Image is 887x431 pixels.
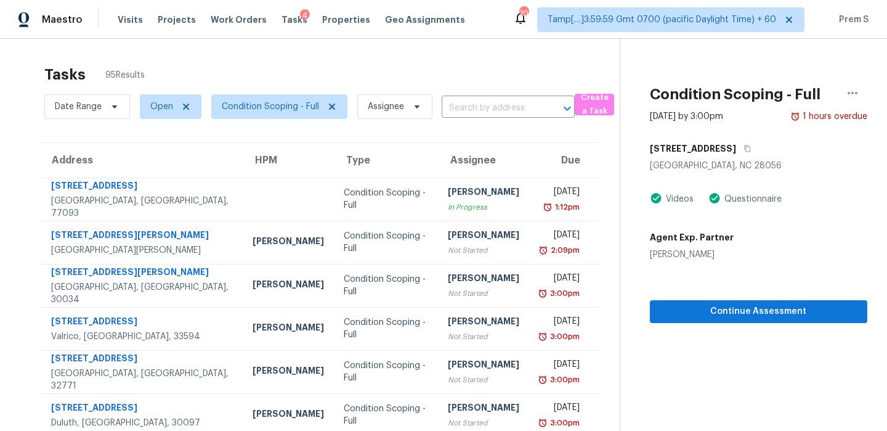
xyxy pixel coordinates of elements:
span: 95 Results [105,69,145,81]
div: In Progress [448,201,519,213]
span: Properties [322,14,370,26]
div: 3:00pm [548,417,580,429]
img: Overdue Alarm Icon [538,374,548,386]
span: Condition Scoping - Full [222,101,319,113]
div: Condition Scoping - Full [344,316,429,341]
input: Search by address [442,99,540,118]
th: Assignee [438,143,529,178]
div: [STREET_ADDRESS] [51,315,233,330]
th: HPM [243,143,334,178]
div: Condition Scoping - Full [344,187,429,211]
div: 1:12pm [553,201,580,213]
div: [DATE] [539,186,580,201]
div: [STREET_ADDRESS][PERSON_NAME] [51,229,233,244]
div: [GEOGRAPHIC_DATA], NC 28056 [650,160,867,172]
div: [DATE] by 3:00pm [650,110,723,123]
div: [PERSON_NAME] [253,321,324,337]
span: Geo Assignments [385,14,465,26]
img: Overdue Alarm Icon [543,201,553,213]
div: [PERSON_NAME] [448,229,519,244]
div: [GEOGRAPHIC_DATA][PERSON_NAME] [51,244,233,257]
div: [PERSON_NAME] [448,358,519,374]
div: [PERSON_NAME] [448,401,519,417]
button: Create a Task [575,94,614,115]
span: Create a Task [581,91,608,119]
div: [PERSON_NAME] [253,364,324,380]
span: Visits [118,14,143,26]
div: Not Started [448,244,519,257]
h5: [STREET_ADDRESS] [650,142,736,155]
span: Date Range [55,101,102,113]
span: Tasks [281,15,307,24]
h2: Tasks [44,68,86,81]
div: [DATE] [539,401,580,417]
div: Not Started [448,330,519,343]
h5: Agent Exp. Partner [650,231,734,244]
img: Overdue Alarm Icon [790,110,800,123]
div: 3:00pm [548,287,580,300]
div: [PERSON_NAME] [253,278,324,293]
div: Condition Scoping - Full [344,403,429,427]
span: Prem S [834,14,869,26]
div: [STREET_ADDRESS] [51,352,233,367]
div: Not Started [448,374,519,386]
img: Overdue Alarm Icon [538,330,548,343]
div: [PERSON_NAME] [253,235,324,250]
div: Videos [662,193,694,205]
span: Continue Assessment [660,304,857,319]
th: Type [334,143,439,178]
span: Maestro [42,14,83,26]
div: 2:09pm [548,244,580,257]
div: Duluth, [GEOGRAPHIC_DATA], 30097 [51,417,233,429]
div: 3:00pm [548,330,580,343]
img: Overdue Alarm Icon [538,417,548,429]
div: [DATE] [539,315,580,330]
div: [STREET_ADDRESS] [51,401,233,417]
div: [PERSON_NAME] [253,408,324,423]
div: [DATE] [539,272,580,287]
button: Copy Address [736,138,753,160]
div: 700 [519,7,528,20]
div: [STREET_ADDRESS][PERSON_NAME] [51,266,233,281]
div: 4 [300,9,310,22]
div: [STREET_ADDRESS] [51,179,233,195]
div: 3:00pm [548,374,580,386]
div: Valrico, [GEOGRAPHIC_DATA], 33594 [51,330,233,343]
div: [DATE] [539,358,580,374]
span: Assignee [368,101,404,113]
div: Condition Scoping - Full [344,359,429,384]
div: [GEOGRAPHIC_DATA], [GEOGRAPHIC_DATA], 32771 [51,367,233,392]
img: Overdue Alarm Icon [538,244,548,257]
th: Address [39,143,243,178]
span: Tamp[…]3:59:59 Gmt 0700 (pacific Daylight Time) + 60 [548,14,776,26]
div: 1 hours overdue [800,110,867,123]
button: Open [559,100,576,117]
h2: Condition Scoping - Full [650,88,820,101]
div: Condition Scoping - Full [344,230,429,255]
span: Open [150,101,173,113]
div: [DATE] [539,229,580,244]
div: [PERSON_NAME] [448,272,519,287]
div: [PERSON_NAME] [448,186,519,201]
div: Condition Scoping - Full [344,273,429,298]
div: Not Started [448,287,519,300]
th: Due [529,143,599,178]
div: [PERSON_NAME] [650,248,734,261]
span: Projects [158,14,196,26]
div: [PERSON_NAME] [448,315,519,330]
button: Continue Assessment [650,300,867,323]
div: Questionnaire [721,193,782,205]
span: Work Orders [211,14,267,26]
img: Artifact Present Icon [650,192,662,205]
div: [GEOGRAPHIC_DATA], [GEOGRAPHIC_DATA], 77093 [51,195,233,220]
img: Overdue Alarm Icon [538,287,548,300]
div: [GEOGRAPHIC_DATA], [GEOGRAPHIC_DATA], 30034 [51,281,233,306]
img: Artifact Present Icon [708,192,721,205]
div: Not Started [448,417,519,429]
